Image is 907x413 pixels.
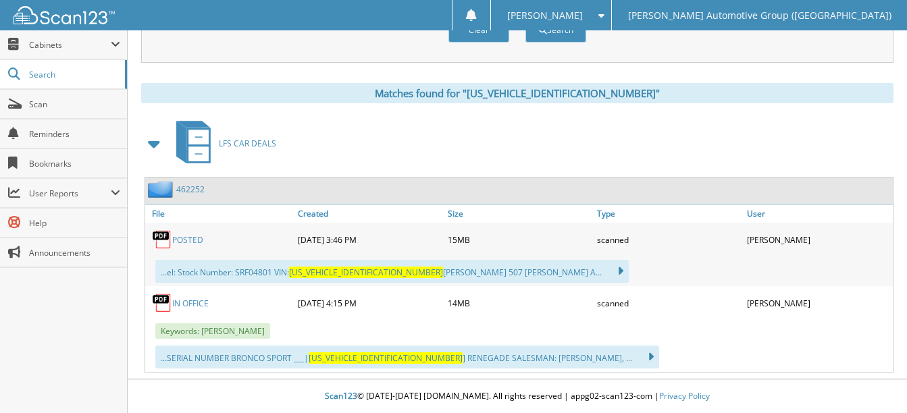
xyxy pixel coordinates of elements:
[294,290,444,316] div: [DATE] 4:15 PM
[744,204,893,223] a: User
[29,217,120,229] span: Help
[289,267,443,278] span: [US_VEHICLE_IDENTIFICATION_NUMBER]
[172,234,203,246] a: POSTED
[152,293,172,313] img: PDF.png
[145,204,294,223] a: File
[29,247,120,258] span: Announcements
[594,290,743,316] div: scanned
[29,99,120,110] span: Scan
[294,226,444,253] div: [DATE] 3:46 PM
[219,138,276,149] span: LFS CAR DEALS
[155,323,270,339] span: Keywords: [PERSON_NAME]
[155,346,659,368] div: ...SERIAL NUMBER BRONCO SPORT ___| ] RENEGADE SALESMAN: [PERSON_NAME], ...
[141,83,893,103] div: Matches found for "[US_VEHICLE_IDENTIFICATION_NUMBER]"
[152,229,172,250] img: PDF.png
[148,181,176,198] img: folder2.png
[168,117,276,170] a: LFS CAR DEALS
[29,188,111,199] span: User Reports
[176,184,205,195] a: 462252
[507,11,583,20] span: [PERSON_NAME]
[29,158,120,169] span: Bookmarks
[594,204,743,223] a: Type
[444,204,594,223] a: Size
[839,348,907,413] iframe: Chat Widget
[309,352,463,364] span: [US_VEHICLE_IDENTIFICATION_NUMBER]
[29,69,118,80] span: Search
[294,204,444,223] a: Created
[325,390,357,402] span: Scan123
[628,11,891,20] span: [PERSON_NAME] Automotive Group ([GEOGRAPHIC_DATA])
[444,226,594,253] div: 15MB
[744,290,893,316] div: [PERSON_NAME]
[594,226,743,253] div: scanned
[744,226,893,253] div: [PERSON_NAME]
[155,260,629,283] div: ...el: Stock Number: SRF04801 VIN: [PERSON_NAME] 507 [PERSON_NAME] A...
[14,6,115,24] img: scan123-logo-white.svg
[444,290,594,316] div: 14MB
[29,128,120,140] span: Reminders
[659,390,710,402] a: Privacy Policy
[128,380,907,413] div: © [DATE]-[DATE] [DOMAIN_NAME]. All rights reserved | appg02-scan123-com |
[29,39,111,51] span: Cabinets
[172,298,209,309] a: IN OFFICE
